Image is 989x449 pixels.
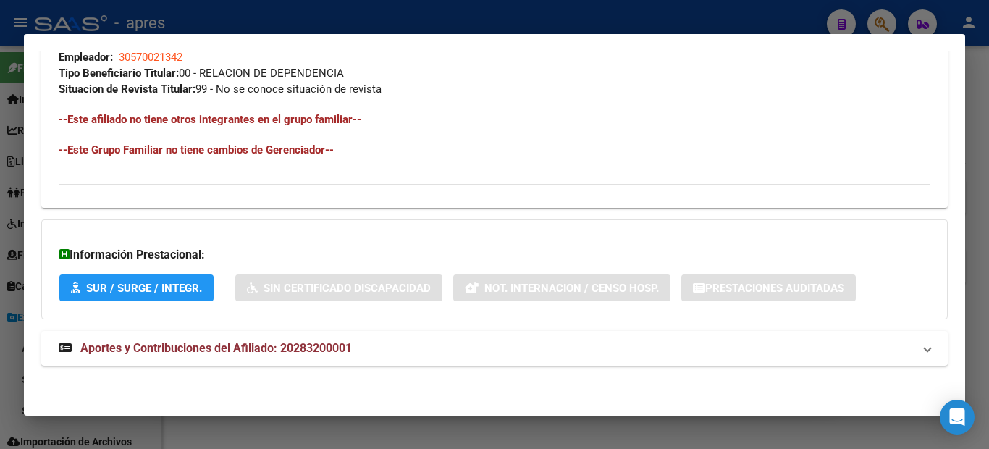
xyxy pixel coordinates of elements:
button: SUR / SURGE / INTEGR. [59,274,214,301]
span: Prestaciones Auditadas [705,282,844,295]
span: SUR / SURGE / INTEGR. [86,282,202,295]
span: 99 - No se conoce situación de revista [59,83,382,96]
div: Open Intercom Messenger [940,400,975,435]
h4: --Este Grupo Familiar no tiene cambios de Gerenciador-- [59,142,930,158]
button: Prestaciones Auditadas [681,274,856,301]
span: Aportes y Contribuciones del Afiliado: 20283200001 [80,341,352,355]
span: 30570021342 [119,51,182,64]
h4: --Este afiliado no tiene otros integrantes en el grupo familiar-- [59,112,930,127]
span: Sin Certificado Discapacidad [264,282,431,295]
span: Not. Internacion / Censo Hosp. [484,282,659,295]
button: Sin Certificado Discapacidad [235,274,442,301]
h3: Información Prestacional: [59,246,930,264]
button: Not. Internacion / Censo Hosp. [453,274,670,301]
strong: Empleador: [59,51,113,64]
mat-expansion-panel-header: Aportes y Contribuciones del Afiliado: 20283200001 [41,331,948,366]
span: 00 - RELACION DE DEPENDENCIA [59,67,344,80]
strong: Tipo Beneficiario Titular: [59,67,179,80]
strong: Situacion de Revista Titular: [59,83,195,96]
